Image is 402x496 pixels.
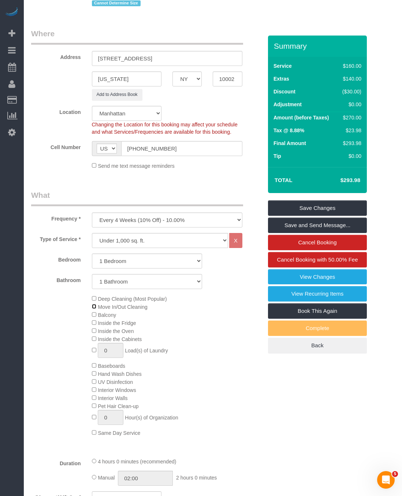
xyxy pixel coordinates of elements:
[273,101,302,108] label: Adjustment
[98,403,138,409] span: Pet Hair Clean-up
[31,28,243,45] legend: Where
[277,256,358,263] span: Cancel Booking with 50.00% Fee
[273,140,306,147] label: Final Amount
[98,312,116,318] span: Balcony
[26,274,86,284] label: Bathroom
[98,163,174,169] span: Send me text message reminders
[268,286,367,301] a: View Recurring Items
[340,127,362,134] div: $23.98
[340,140,362,147] div: $293.98
[268,338,367,353] a: Back
[340,152,362,160] div: $0.00
[98,363,125,369] span: Baseboards
[26,51,86,61] label: Address
[319,177,360,184] h4: $293.98
[273,62,292,70] label: Service
[4,7,19,18] img: Automaid Logo
[121,141,242,156] input: Cell Number
[98,336,142,342] span: Inside the Cabinets
[26,212,86,222] label: Frequency *
[26,106,86,116] label: Location
[392,471,398,477] span: 5
[268,235,367,250] a: Cancel Booking
[98,379,133,385] span: UV Disinfection
[340,75,362,82] div: $140.00
[274,42,363,50] h3: Summary
[92,89,142,100] button: Add to Address Book
[31,190,243,206] legend: What
[273,88,295,95] label: Discount
[268,200,367,216] a: Save Changes
[268,218,367,233] a: Save and Send Message...
[213,71,242,86] input: Zip Code
[98,371,141,377] span: Hand Wash Dishes
[26,141,86,151] label: Cell Number
[98,459,176,464] span: 4 hours 0 minutes (recommended)
[340,101,362,108] div: $0.00
[268,303,367,319] a: Book This Again
[275,177,293,183] strong: Total
[125,415,178,421] span: Hour(s) of Organization
[92,0,141,6] span: Cannot Determine Size
[98,475,115,481] span: Manual
[98,320,136,326] span: Inside the Fridge
[98,430,140,436] span: Same Day Service
[92,71,162,86] input: City
[377,471,395,489] iframe: Intercom live chat
[98,395,127,401] span: Interior Walls
[26,457,86,467] label: Duration
[268,269,367,285] a: View Changes
[268,252,367,267] a: Cancel Booking with 50.00% Fee
[340,88,362,95] div: ($30.00)
[273,75,289,82] label: Extras
[273,114,329,121] label: Amount (before Taxes)
[98,304,147,310] span: Move In/Out Cleaning
[92,122,238,135] span: Changing the Location for this booking may affect your schedule and what Services/Frequencies are...
[340,62,362,70] div: $160.00
[98,296,167,302] span: Deep Cleaning (Most Popular)
[26,253,86,263] label: Bedroom
[340,114,362,121] div: $270.00
[98,387,136,393] span: Interior Windows
[26,233,86,243] label: Type of Service *
[98,328,134,334] span: Inside the Oven
[273,152,281,160] label: Tip
[176,475,217,481] span: 2 hours 0 minutes
[273,127,304,134] label: Tax @ 8.88%
[125,348,168,354] span: Load(s) of Laundry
